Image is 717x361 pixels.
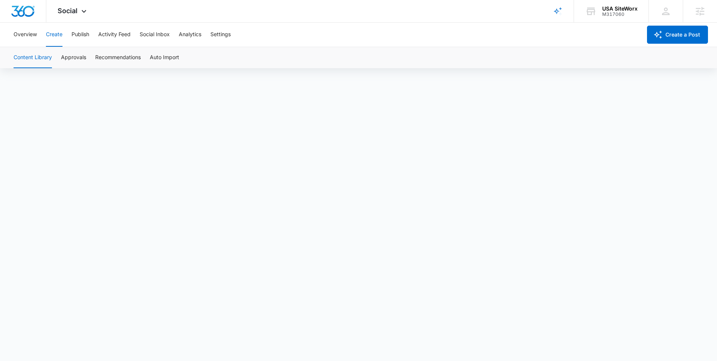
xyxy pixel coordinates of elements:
button: Overview [14,23,37,47]
button: Analytics [179,23,201,47]
div: account id [602,12,638,17]
button: Create [46,23,62,47]
button: Social Inbox [140,23,170,47]
button: Activity Feed [98,23,131,47]
button: Approvals [61,47,86,68]
div: account name [602,6,638,12]
button: Settings [210,23,231,47]
button: Recommendations [95,47,141,68]
button: Auto Import [150,47,179,68]
span: Social [58,7,78,15]
button: Content Library [14,47,52,68]
button: Create a Post [647,26,708,44]
button: Publish [72,23,89,47]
